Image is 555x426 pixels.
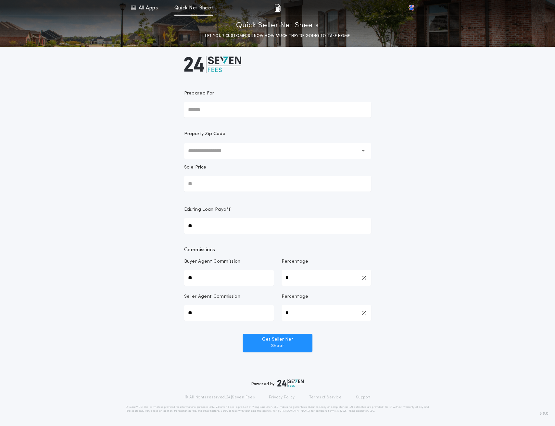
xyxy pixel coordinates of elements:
div: Powered by [251,379,304,387]
p: Sale Price [184,164,207,171]
input: Seller Agent Commission [184,305,274,321]
button: Get Seller Net Sheet [243,334,312,352]
p: Percentage [282,258,309,265]
p: Existing Loan Payoff [184,207,231,213]
p: Percentage [282,294,309,300]
a: Terms of Service [309,395,342,400]
input: Percentage [282,305,371,321]
input: Existing Loan Payoff [184,218,371,234]
p: Prepared For [184,90,214,97]
label: Property Zip Code [184,130,225,138]
p: Seller Agent Commission [184,294,240,300]
a: Support [356,395,371,400]
span: Commissions [184,246,371,254]
p: © All rights reserved. 24|Seven Fees [184,395,255,400]
p: LET YOUR CUSTOMERS KNOW HOW MUCH THEY’RE GOING TO TAKE HOME [205,33,350,39]
img: logo [277,379,304,387]
img: img [274,4,281,12]
input: Sale Price [184,176,371,192]
input: Buyer Agent Commission [184,270,274,286]
img: vs-icon [408,5,414,11]
p: Quick Seller Net Sheets [236,20,319,31]
a: Privacy Policy [269,395,295,400]
span: 3.8.0 [540,411,549,417]
input: Percentage [282,270,371,286]
img: logo [184,56,241,73]
a: [URL][DOMAIN_NAME] [278,410,310,412]
input: Prepared For [184,102,371,118]
p: DISCLAIMER: This estimate is provided for informational purposes only. 24|Seven Fees, a product o... [126,405,430,413]
p: Buyer Agent Commission [184,258,241,265]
